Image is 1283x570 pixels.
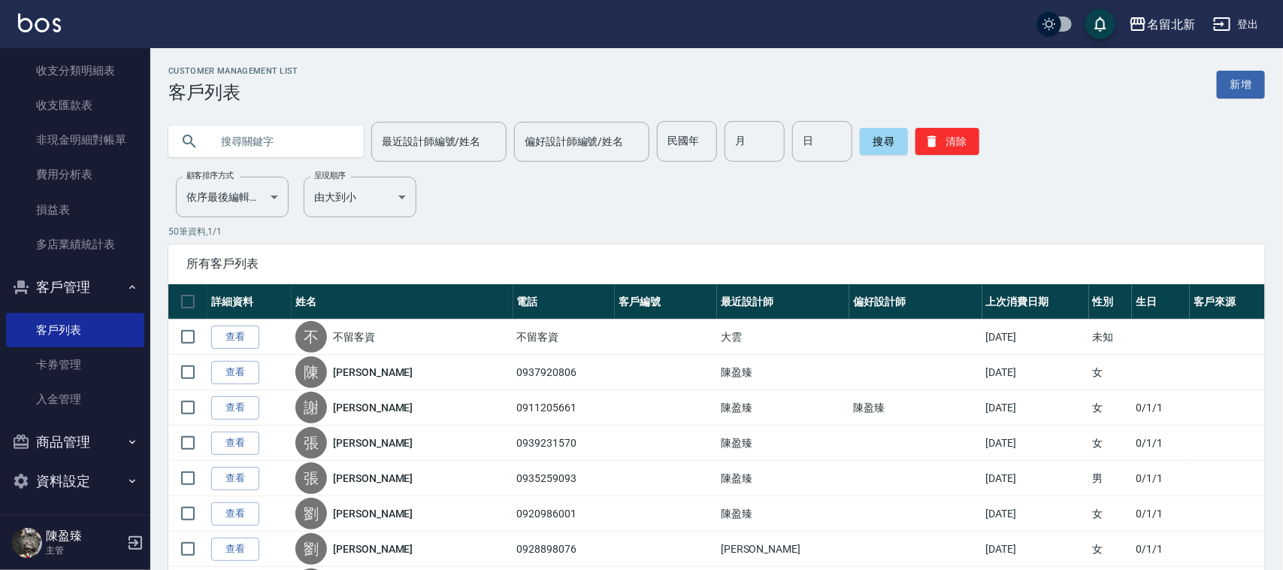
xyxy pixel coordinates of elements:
[513,355,616,390] td: 0937920806
[333,329,375,344] a: 不留客資
[717,426,849,461] td: 陳盈臻
[211,361,259,384] a: 查看
[295,321,327,353] div: 不
[6,313,144,347] a: 客戶列表
[1089,532,1132,567] td: 女
[982,390,1089,426] td: [DATE]
[717,320,849,355] td: 大雲
[1207,11,1265,38] button: 登出
[333,541,413,556] a: [PERSON_NAME]
[982,426,1089,461] td: [DATE]
[168,225,1265,238] p: 50 筆資料, 1 / 1
[1089,390,1132,426] td: 女
[1132,390,1190,426] td: 0/1/1
[211,538,259,561] a: 查看
[1132,496,1190,532] td: 0/1/1
[1089,496,1132,532] td: 女
[333,471,413,486] a: [PERSON_NAME]
[211,502,259,526] a: 查看
[6,123,144,157] a: 非現金明細對帳單
[176,177,289,217] div: 依序最後編輯時間
[1132,284,1190,320] th: 生日
[186,256,1247,271] span: 所有客戶列表
[1123,9,1201,40] button: 名留北新
[6,227,144,262] a: 多店業績統計表
[1132,532,1190,567] td: 0/1/1
[1089,284,1132,320] th: 性別
[295,427,327,459] div: 張
[211,396,259,420] a: 查看
[1089,461,1132,496] td: 男
[295,533,327,565] div: 劉
[513,496,616,532] td: 0920986001
[6,423,144,462] button: 商品管理
[717,284,849,320] th: 最近設計師
[513,284,616,320] th: 電話
[168,82,298,103] h3: 客戶列表
[1085,9,1115,39] button: save
[849,390,982,426] td: 陳盈臻
[211,432,259,455] a: 查看
[982,355,1089,390] td: [DATE]
[295,356,327,388] div: 陳
[513,532,616,567] td: 0928898076
[333,365,413,380] a: [PERSON_NAME]
[6,268,144,307] button: 客戶管理
[1190,284,1265,320] th: 客戶來源
[1217,71,1265,99] a: 新增
[46,544,123,557] p: 主管
[982,320,1089,355] td: [DATE]
[982,496,1089,532] td: [DATE]
[615,284,717,320] th: 客戶編號
[207,284,292,320] th: 詳細資料
[513,320,616,355] td: 不留客資
[211,326,259,349] a: 查看
[717,355,849,390] td: 陳盈臻
[849,284,982,320] th: 偏好設計師
[6,382,144,417] a: 入金管理
[292,284,513,320] th: 姓名
[12,528,42,558] img: Person
[6,347,144,382] a: 卡券管理
[1089,355,1132,390] td: 女
[982,461,1089,496] td: [DATE]
[46,529,123,544] h5: 陳盈臻
[6,157,144,192] a: 費用分析表
[1132,426,1190,461] td: 0/1/1
[717,461,849,496] td: 陳盈臻
[982,532,1089,567] td: [DATE]
[6,462,144,501] button: 資料設定
[295,392,327,423] div: 謝
[168,66,298,76] h2: Customer Management List
[186,170,234,181] label: 顧客排序方式
[1147,15,1195,34] div: 名留北新
[211,467,259,490] a: 查看
[333,400,413,415] a: [PERSON_NAME]
[513,426,616,461] td: 0939231570
[717,496,849,532] td: 陳盈臻
[1132,461,1190,496] td: 0/1/1
[295,498,327,529] div: 劉
[717,390,849,426] td: 陳盈臻
[210,121,352,162] input: 搜尋關鍵字
[6,88,144,123] a: 收支匯款表
[915,128,979,155] button: 清除
[982,284,1089,320] th: 上次消費日期
[314,170,346,181] label: 呈現順序
[717,532,849,567] td: [PERSON_NAME]
[333,435,413,450] a: [PERSON_NAME]
[860,128,908,155] button: 搜尋
[1089,320,1132,355] td: 未知
[333,506,413,521] a: [PERSON_NAME]
[513,390,616,426] td: 0911205661
[513,461,616,496] td: 0935259093
[295,462,327,494] div: 張
[1089,426,1132,461] td: 女
[304,177,416,217] div: 由大到小
[18,14,61,32] img: Logo
[6,53,144,88] a: 收支分類明細表
[6,193,144,227] a: 損益表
